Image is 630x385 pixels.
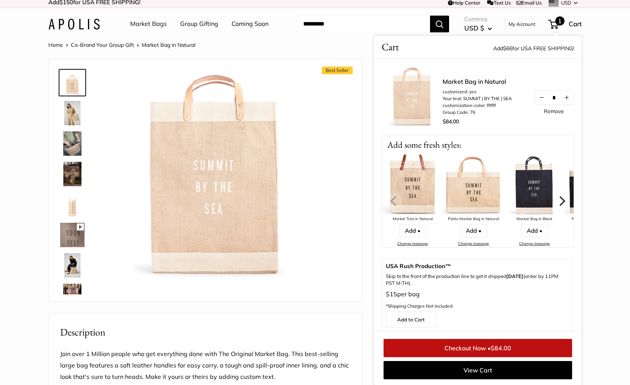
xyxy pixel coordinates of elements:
span: Market Bag in Natural [142,42,195,48]
li: Group Code: 76 [443,109,512,116]
a: Market Bag in Natural [59,99,86,127]
span: $84.00 [443,118,459,125]
img: customizer-prod [110,70,320,281]
input: Quantity [548,94,560,101]
button: USD $ [464,22,492,34]
button: Decrease quantity by 1 [535,91,548,104]
div: Petite Market Bag in Natural [443,216,504,223]
p: Skip to the front of the production line to get it shipped (order by 11PM PST M-TH). [386,273,568,287]
a: Checkout Now •$84.00 [384,339,572,357]
p: Join over 1 Million people who get everything done with The Original Market Bag. This best-sellin... [60,348,351,383]
span: USD $ [464,24,484,32]
li: customization-color: ffffff [443,102,512,109]
nav: Breadcrumb [48,40,195,50]
a: Add • [460,224,487,237]
img: Market Bag in Natural [60,284,85,308]
a: Market Bag in Natural [443,77,512,86]
span: $15 [386,290,397,298]
img: Market Bag in Natural [60,223,85,247]
img: Market Bag in Natural [60,70,85,95]
a: Add • [521,224,548,237]
a: Market Bag in Natural [59,252,86,279]
span: $84.00 [491,344,511,352]
span: 1 [555,16,564,26]
a: Coming Soon [232,18,269,30]
iframe: Sign Up via Text for Offers [6,356,82,379]
input: Search... [297,16,430,32]
a: description_13" wide, 18" high, 8" deep; handles: 3.5" [59,191,86,218]
a: Co-Brand Your Group Gift [71,42,134,48]
a: Market Bag in Natural [59,130,86,157]
button: Next [553,193,570,209]
a: Add • [399,224,426,237]
img: Market Bag in Natural [60,131,85,156]
a: Change message [397,241,428,246]
div: Petite Market Bag in Black [565,216,626,223]
a: Home [48,42,63,48]
span: Add for USA FREE SHIPPING! [493,45,574,52]
a: Change message [519,241,550,246]
a: Add to Cart [386,312,436,327]
a: Market Bag in Natural [59,221,86,249]
a: Market Bag in Natural [59,69,86,96]
li: customized: yes [443,88,512,95]
a: View Cart [384,361,572,379]
img: Apolis [48,19,100,30]
a: Group Gifting [180,18,218,30]
span: *Shipping Charges Not Included [386,303,453,309]
p: Add some fresh styles: [382,135,574,155]
span: Currency [464,14,492,24]
span: USA Rush Production™ [386,263,568,269]
span: Best Seller [322,67,353,74]
span: Cart [382,40,399,54]
a: Remove [544,109,564,114]
img: Market Bag in Natural [60,162,85,186]
span: $66 [503,45,512,52]
a: Market Bag in Natural [59,160,86,188]
a: Change message [458,241,489,246]
li: Your text: SUMMIT | BY THE | SEA [443,95,512,102]
h2: Description [60,325,351,340]
span: Cart [569,20,582,28]
b: [DATE] [506,273,523,279]
img: Market Bag in Natural [60,253,85,278]
a: My Account [508,19,536,29]
a: Market Bags [130,18,167,30]
button: Increase quantity by 1 [560,91,573,104]
img: description_13" wide, 18" high, 8" deep; handles: 3.5" [60,192,85,217]
a: 1 Cart [549,18,582,30]
button: Search [430,16,449,32]
img: Market Bag in Natural [60,101,85,125]
div: Market Bag in Black [504,216,565,223]
p: per bag [386,289,568,312]
div: Market Tote in Natural [382,216,443,223]
a: Market Bag in Natural [59,282,86,310]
